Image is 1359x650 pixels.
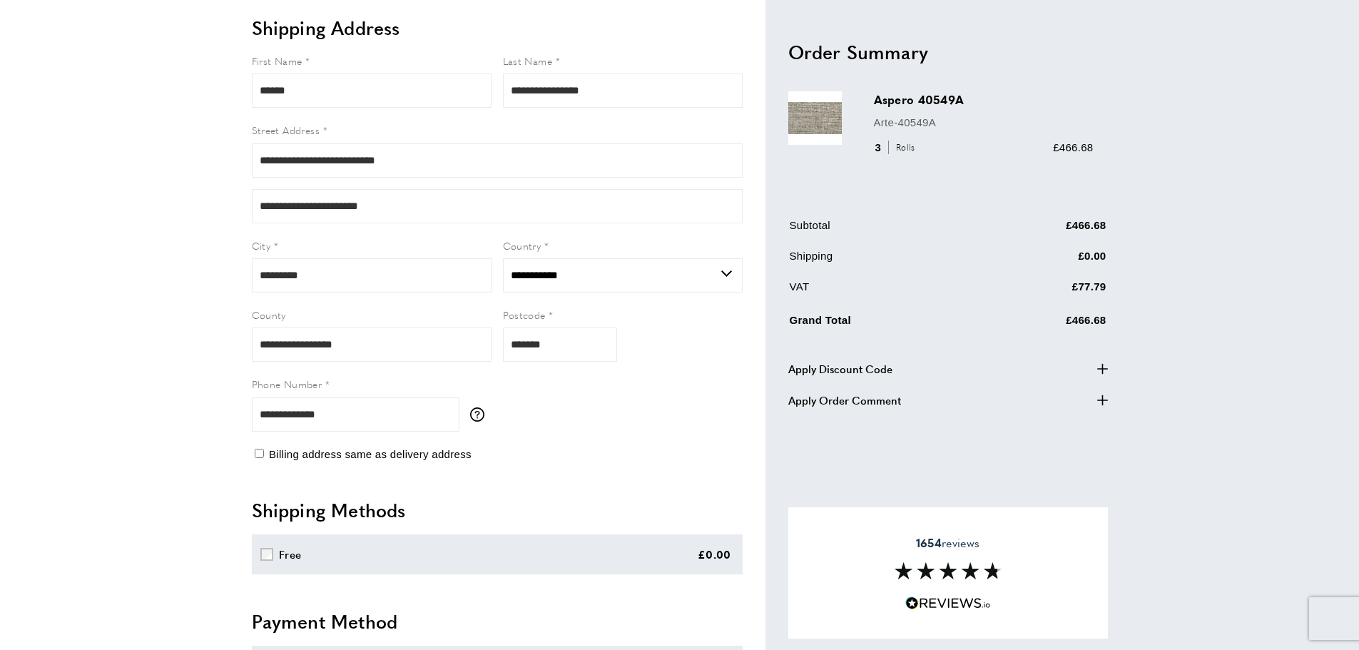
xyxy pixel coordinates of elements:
strong: 1654 [916,534,942,551]
span: Rolls [888,141,919,154]
img: Reviews section [895,562,1002,579]
td: £466.68 [982,216,1106,244]
td: £466.68 [982,308,1106,339]
h2: Order Summary [788,39,1108,64]
span: First Name [252,54,302,68]
span: Phone Number [252,377,322,391]
td: Subtotal [790,216,981,244]
button: More information [470,407,492,422]
img: Aspero 40549A [788,91,842,145]
h2: Shipping Address [252,15,743,41]
td: £77.79 [982,278,1106,305]
div: 3 [874,138,920,156]
span: £466.68 [1053,141,1093,153]
td: Shipping [790,247,981,275]
span: Billing address same as delivery address [269,448,472,460]
span: Apply Order Comment [788,391,901,408]
h2: Payment Method [252,609,743,634]
p: Arte-40549A [874,113,1094,131]
h2: Shipping Methods [252,497,743,523]
span: Street Address [252,123,320,137]
input: Billing address same as delivery address [255,449,264,458]
span: Country [503,238,541,253]
span: Last Name [503,54,553,68]
span: City [252,238,271,253]
td: VAT [790,278,981,305]
div: £0.00 [698,546,731,563]
img: Reviews.io 5 stars [905,596,991,610]
span: County [252,308,286,322]
div: Free [279,546,301,563]
td: £0.00 [982,247,1106,275]
span: Postcode [503,308,546,322]
span: reviews [916,536,979,550]
span: Apply Discount Code [788,360,892,377]
td: Grand Total [790,308,981,339]
h3: Aspero 40549A [874,91,1094,108]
